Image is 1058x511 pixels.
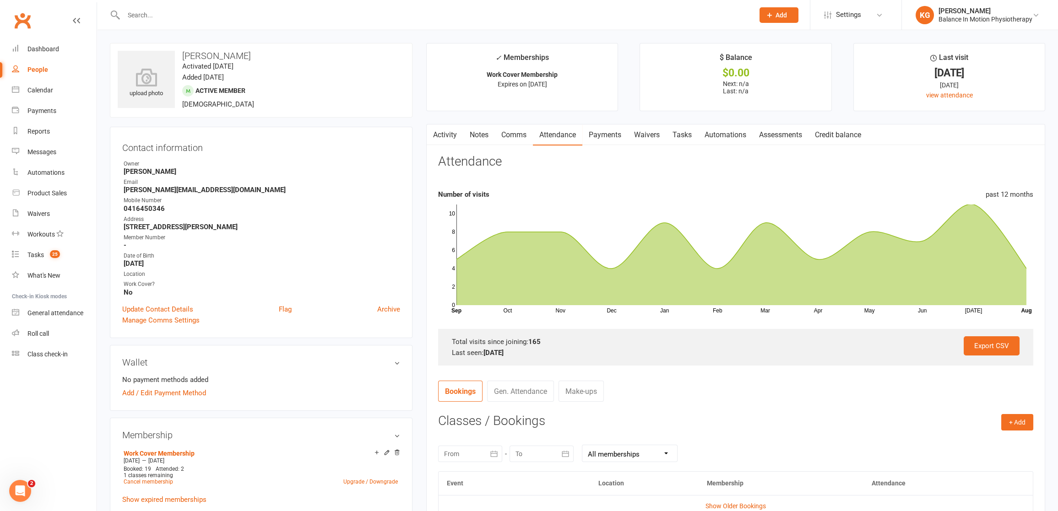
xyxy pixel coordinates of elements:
[27,66,48,73] div: People
[27,45,59,53] div: Dashboard
[719,52,752,68] div: $ Balance
[122,374,400,385] li: No payment methods added
[122,357,400,367] h3: Wallet
[121,9,748,22] input: Search...
[760,7,798,23] button: Add
[124,466,151,472] span: Booked: 19
[698,124,753,145] a: Automations
[439,472,590,495] th: Event
[182,62,233,70] time: Activated [DATE]
[124,457,140,464] span: [DATE]
[124,280,400,289] div: Work Cover?
[27,189,67,197] div: Product Sales
[495,54,501,62] i: ✓
[528,338,541,346] strong: 165
[12,204,97,224] a: Waivers
[122,387,206,398] a: Add / Edit Payment Method
[487,71,558,78] strong: Work Cover Membership
[12,344,97,365] a: Class kiosk mode
[118,68,175,98] div: upload photo
[836,5,861,25] span: Settings
[27,86,53,94] div: Calendar
[12,121,97,142] a: Reports
[452,347,1020,358] div: Last seen:
[705,502,766,510] a: Show Older Bookings
[452,336,1020,347] div: Total visits since joining:
[124,204,400,213] strong: 0416450346
[27,107,56,114] div: Payments
[27,272,60,279] div: What's New
[12,80,97,101] a: Calendar
[699,472,863,495] th: Membership
[438,381,483,402] a: Bookings
[124,186,400,194] strong: [PERSON_NAME][EMAIL_ADDRESS][DOMAIN_NAME]
[124,167,400,176] strong: [PERSON_NAME]
[590,472,699,495] th: Location
[124,241,400,249] strong: -
[124,270,400,279] div: Location
[12,224,97,245] a: Workouts
[926,91,972,99] a: view attendance
[495,124,533,145] a: Comms
[12,245,97,265] a: Tasks 25
[124,450,195,457] a: Work Cover Membership
[1001,414,1033,430] button: + Add
[438,190,489,199] strong: Number of visits
[377,304,400,315] a: Archive
[12,39,97,59] a: Dashboard
[862,68,1036,78] div: [DATE]
[182,100,254,108] span: [DEMOGRAPHIC_DATA]
[930,52,968,68] div: Last visit
[666,124,698,145] a: Tasks
[12,265,97,286] a: What's New
[863,472,980,495] th: Attendance
[148,457,164,464] span: [DATE]
[124,233,400,242] div: Member Number
[122,430,400,440] h3: Membership
[487,381,554,402] a: Gen. Attendance
[122,139,400,153] h3: Contact information
[124,215,400,224] div: Address
[122,304,193,315] a: Update Contact Details
[28,480,35,487] span: 2
[648,68,823,78] div: $0.00
[124,479,173,485] a: Cancel membership
[27,309,83,317] div: General attendance
[776,11,787,19] span: Add
[12,101,97,121] a: Payments
[9,480,31,502] iframe: Intercom live chat
[498,81,547,88] span: Expires on [DATE]
[438,414,1033,428] h3: Classes / Bookings
[122,495,206,504] a: Show expired memberships
[495,52,549,69] div: Memberships
[12,59,97,80] a: People
[12,142,97,162] a: Messages
[753,124,808,145] a: Assessments
[463,124,495,145] a: Notes
[124,196,400,205] div: Mobile Number
[156,466,184,472] span: Attended: 2
[124,288,400,296] strong: No
[195,87,245,94] span: Active member
[862,80,1036,90] div: [DATE]
[27,148,56,156] div: Messages
[124,252,400,260] div: Date of Birth
[986,189,1033,200] div: past 12 months
[27,210,50,217] div: Waivers
[50,250,60,258] span: 25
[916,6,934,24] div: KG
[27,231,55,238] div: Workouts
[27,350,68,358] div: Class check-in
[12,323,97,344] a: Roll call
[279,304,292,315] a: Flag
[27,251,44,258] div: Tasks
[124,472,173,479] span: 1 classes remaining
[483,349,504,357] strong: [DATE]
[582,124,628,145] a: Payments
[427,124,463,145] a: Activity
[628,124,666,145] a: Waivers
[182,73,224,81] time: Added [DATE]
[12,303,97,323] a: General attendance kiosk mode
[808,124,868,145] a: Credit balance
[12,162,97,183] a: Automations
